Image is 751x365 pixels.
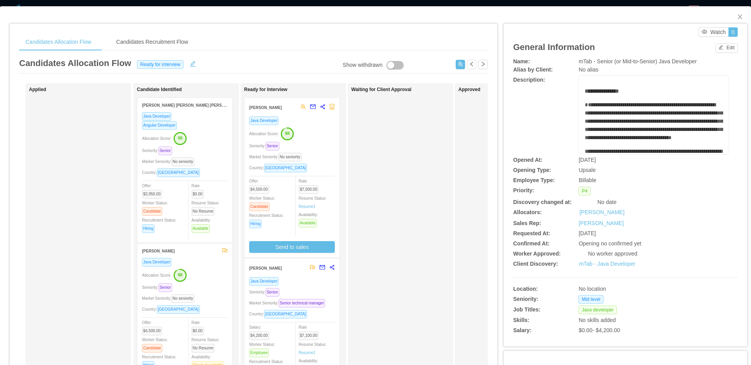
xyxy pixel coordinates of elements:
div: rdw-editor [585,87,722,165]
span: $0.00 [192,190,204,199]
span: Senior [266,288,279,297]
a: [PERSON_NAME] [579,208,624,216]
span: Allocation Score: [142,136,171,141]
span: Allocation Score: [249,132,278,136]
span: Allocation Score: [142,273,171,277]
b: Employee Type: [513,177,555,183]
button: icon: usergroup-add [456,60,465,69]
b: Opened At: [513,157,543,163]
span: [DATE] [579,230,596,236]
b: Location: [513,286,538,292]
span: Worker Status: [142,338,168,350]
a: [PERSON_NAME] [579,220,623,226]
span: Senior [158,283,172,292]
h1: Applied [29,87,138,93]
b: Job Titles: [513,306,541,313]
b: Name: [513,58,530,64]
span: [GEOGRAPHIC_DATA] [157,305,200,314]
b: Alias by Client: [513,66,553,73]
span: Ready for interview [137,60,183,69]
span: mTab - Senior (or Mid-to-Senior) Java Developer [579,58,697,64]
article: General Information [513,41,595,54]
b: Discovery changed at: [513,199,571,205]
span: Rate [299,179,322,191]
div: rdw-wrapper [579,76,728,154]
b: Requested At: [513,230,550,236]
b: Seniority: [513,296,539,302]
span: Java Developer [249,277,278,286]
span: [GEOGRAPHIC_DATA] [264,164,307,172]
span: robot [329,104,335,109]
span: Senior technical manager [278,299,325,308]
div: Candidates Recruitment Flow [110,33,194,51]
span: Market Seniority: [249,301,328,305]
span: No skills added [579,317,616,323]
b: Allocators: [513,209,542,215]
span: Resume Status: [192,338,219,350]
a: mTab - Java Developer [579,261,635,267]
text: 88 [178,272,183,277]
text: 99 [178,136,183,140]
button: icon: left [467,60,476,69]
strong: [PERSON_NAME] [142,249,175,253]
span: $0.00 [192,327,204,335]
div: Candidates Allocation Flow [19,33,97,51]
span: Angular Developer [142,121,177,130]
div: Show withdrawn [343,61,383,70]
span: Rate [192,184,207,196]
span: Seniority: [142,149,175,153]
b: Opening Type: [513,167,551,173]
button: 0 [728,27,738,37]
span: Seniority: [249,290,282,294]
article: Candidates Allocation Flow [19,57,131,70]
span: No worker approved [588,250,637,257]
span: Worker Status: [249,196,275,209]
span: Upsale [579,167,596,173]
text: 88 [285,131,290,136]
span: Resume Status: [192,201,219,213]
span: Java developer [579,306,616,314]
button: 88 [171,268,187,281]
button: Send to sales [249,241,335,253]
span: Seniority: [142,285,175,290]
span: Availability: [299,213,320,225]
span: Offer: [142,184,165,196]
div: No location [579,285,691,293]
span: Candidate [249,202,269,211]
span: flag [310,265,315,270]
i: icon: close [737,14,743,20]
span: [GEOGRAPHIC_DATA] [157,168,200,177]
span: Offer: [142,320,165,333]
span: $7,500.00 [299,185,319,194]
span: Rate [192,320,207,333]
span: Senior [158,147,172,155]
span: No seniority [171,294,194,303]
b: Worker Approved: [513,250,561,257]
h1: Ready for Interview [244,87,354,93]
span: No Resume [192,344,215,352]
span: Market Seniority: [142,296,198,301]
button: 99 [171,132,187,144]
b: Priority: [513,187,534,193]
strong: [PERSON_NAME] [249,266,282,270]
span: Opening no confirmed yet [579,240,641,247]
span: Country: [142,307,203,311]
span: Country: [249,166,310,170]
button: 88 [278,127,294,140]
span: $3,950.00 [142,190,162,199]
span: Senior [266,142,279,150]
span: Candidate [142,207,162,216]
span: Candidate [142,344,162,352]
span: Billable [579,177,596,183]
h1: Waiting for Client Approval [351,87,461,93]
span: $7,100.00 [299,331,319,340]
span: No alias [579,66,598,73]
b: Confirmed At: [513,240,550,247]
span: Offer: [249,179,272,191]
span: Country: [142,170,203,175]
span: $0.00 - $4,200.00 [579,327,620,333]
span: No Resume [192,207,215,216]
span: $4,200.00 [249,331,269,340]
a: Resume1 [299,350,316,356]
button: icon: edit [187,59,199,67]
